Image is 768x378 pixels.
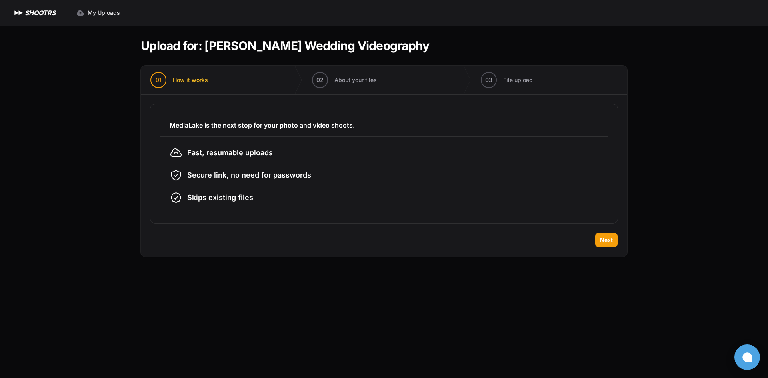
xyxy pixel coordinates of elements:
span: Fast, resumable uploads [187,147,273,158]
span: 01 [156,76,162,84]
span: 02 [316,76,324,84]
img: SHOOTRS [13,8,25,18]
button: Open chat window [734,344,760,370]
span: Next [600,236,613,244]
span: Skips existing files [187,192,253,203]
button: 01 How it works [141,66,218,94]
h1: Upload for: [PERSON_NAME] Wedding Videography [141,38,429,53]
button: 03 File upload [471,66,542,94]
span: Secure link, no need for passwords [187,170,311,181]
span: How it works [173,76,208,84]
h1: SHOOTRS [25,8,56,18]
a: My Uploads [72,6,125,20]
span: My Uploads [88,9,120,17]
a: SHOOTRS SHOOTRS [13,8,56,18]
span: About your files [334,76,377,84]
button: Next [595,233,618,247]
h3: MediaLake is the next stop for your photo and video shoots. [170,120,598,130]
span: 03 [485,76,492,84]
button: 02 About your files [302,66,386,94]
span: File upload [503,76,533,84]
